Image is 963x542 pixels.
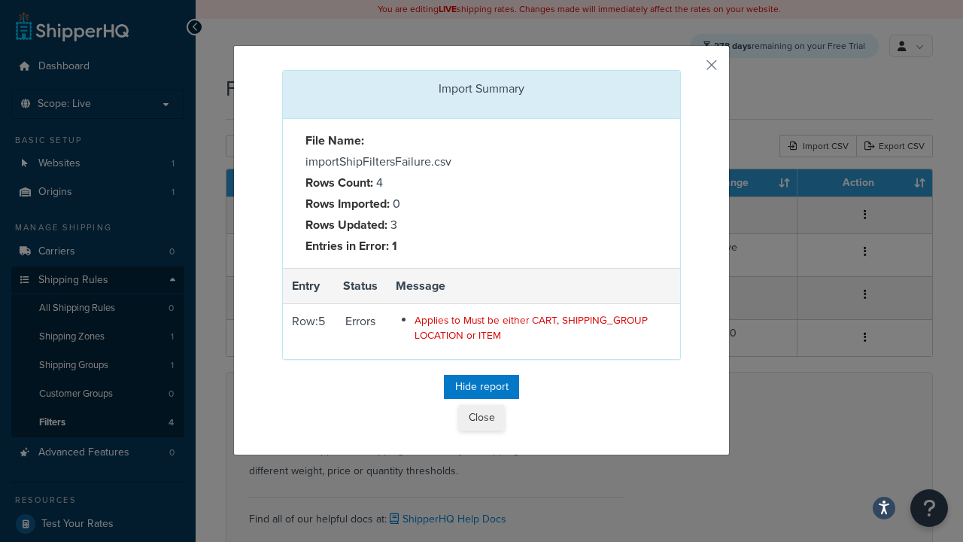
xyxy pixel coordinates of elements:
[334,304,387,359] td: Errors
[305,237,397,254] strong: Entries in Error: 1
[444,375,519,399] button: Hide report
[305,132,364,149] strong: File Name:
[294,82,669,96] h3: Import Summary
[415,312,648,342] span: Applies to Must be either CART, SHIPPING_GROUP LOCATION or ITEM
[294,130,481,257] div: importShipFiltersFailure.csv 4 0 3
[305,195,390,212] strong: Rows Imported:
[334,268,387,304] th: Status
[283,268,334,304] th: Entry
[283,304,334,359] td: Row: 5
[387,268,680,304] th: Message
[305,216,387,233] strong: Rows Updated:
[459,405,504,431] button: Close
[305,174,373,191] strong: Rows Count:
